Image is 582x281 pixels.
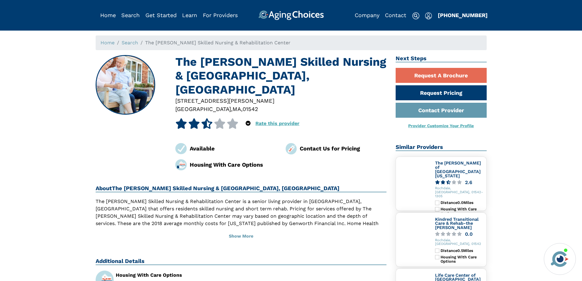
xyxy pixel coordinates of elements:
[145,40,291,46] span: The [PERSON_NAME] Skilled Nursing & Rehabilitation Center
[258,10,324,20] img: AgingChoices
[300,144,386,153] div: Contact Us for Pricing
[96,185,387,192] h2: About The [PERSON_NAME] Skilled Nursing & [GEOGRAPHIC_DATA], [GEOGRAPHIC_DATA]
[435,161,481,178] a: The [PERSON_NAME] of [GEOGRAPHIC_DATA][US_STATE]
[441,255,484,264] div: Housing With Care Options
[435,217,479,230] a: Kindred Transitional Care & Rehab-the [PERSON_NAME]
[396,144,487,151] h2: Similar Providers
[175,97,386,105] div: [STREET_ADDRESS][PERSON_NAME]
[441,249,484,253] div: Distance 0.5 Miles
[441,201,484,205] div: Distance 0.0 Miles
[121,10,140,20] div: Popover trigger
[232,106,241,112] span: MA
[408,123,474,128] a: Provider Customize Your Profile
[246,118,251,129] div: Popover trigger
[396,55,487,62] h2: Next Steps
[96,35,487,50] nav: breadcrumb
[435,187,484,198] div: Rochdale, [GEOGRAPHIC_DATA], 01542-1305
[425,10,432,20] div: Popover trigger
[190,161,276,169] div: Housing With Care Options
[190,144,276,153] div: Available
[355,12,379,18] a: Company
[465,232,473,236] div: 0.0
[396,85,487,100] a: Request Pricing
[100,12,116,18] a: Home
[182,12,197,18] a: Learn
[96,258,387,265] h2: Additional Details
[203,12,238,18] a: For Providers
[96,198,387,257] p: The [PERSON_NAME] Skilled Nursing & Rehabilitation Center is a senior living provider in [GEOGRAP...
[465,180,472,185] div: 2.6
[116,273,236,278] div: Housing With Care Options
[121,12,140,18] a: Search
[243,105,258,113] div: 01542
[396,103,487,118] a: Contact Provider
[549,249,570,269] img: avatar
[96,230,387,243] button: Show More
[438,12,488,18] a: [PHONE_NUMBER]
[231,106,232,112] span: ,
[255,120,299,126] a: Rate this provider
[175,106,231,112] span: [GEOGRAPHIC_DATA]
[145,12,177,18] a: Get Started
[435,180,484,185] a: 2.6
[441,207,484,216] div: Housing With Care Options
[122,40,138,46] a: Search
[96,56,155,114] img: The Meadows Skilled Nursing & Rehabilitation Center, Leicester MA
[425,12,432,20] img: user-icon.svg
[175,55,386,97] h1: The [PERSON_NAME] Skilled Nursing & [GEOGRAPHIC_DATA], [GEOGRAPHIC_DATA]
[435,238,484,246] div: Rochdale, [GEOGRAPHIC_DATA], 01542
[241,106,243,112] span: ,
[435,232,484,236] a: 0.0
[412,12,419,20] img: search-icon.svg
[396,68,487,83] a: Request A Brochure
[101,40,115,46] a: Home
[385,12,406,18] a: Contact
